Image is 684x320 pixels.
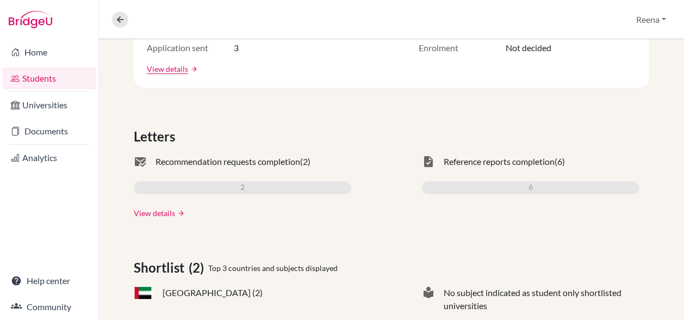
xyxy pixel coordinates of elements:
img: Bridge-U [9,11,52,28]
a: Community [2,296,96,318]
span: local_library [422,286,435,312]
a: View details [134,207,175,219]
span: AE [134,286,152,300]
span: (6) [555,155,565,168]
span: [GEOGRAPHIC_DATA] (2) [163,286,263,299]
span: mark_email_read [134,155,147,168]
span: 6 [528,181,533,194]
button: Reena [631,9,671,30]
span: (2) [189,258,208,278]
a: Analytics [2,147,96,169]
span: Letters [134,127,179,146]
a: Help center [2,270,96,292]
span: Enrolment [419,41,506,54]
span: Top 3 countries and subjects displayed [208,262,338,274]
span: Reference reports completion [444,155,555,168]
span: task [422,155,435,168]
span: (2) [300,155,310,168]
span: Not decided [506,41,551,54]
span: 3 [234,41,239,54]
span: Shortlist [134,258,189,278]
a: Universities [2,94,96,116]
span: Recommendation requests completion [156,155,300,168]
a: arrow_forward [188,65,198,73]
a: Documents [2,120,96,142]
span: 2 [240,181,245,194]
span: No subject indicated as student only shortlisted universities [444,286,639,312]
a: Home [2,41,96,63]
span: Application sent [147,41,234,54]
a: Students [2,67,96,89]
a: arrow_forward [175,210,185,217]
a: View details [147,63,188,75]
